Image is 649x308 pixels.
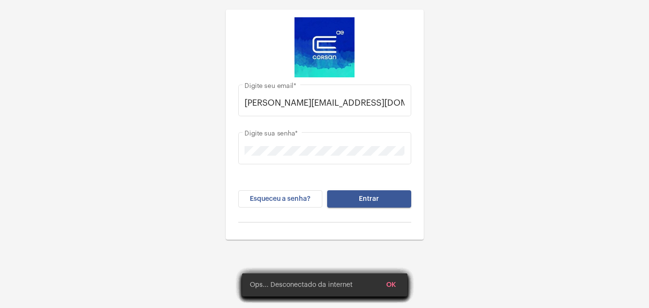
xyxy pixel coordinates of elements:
span: Entrar [359,196,379,202]
img: d4669ae0-8c07-2337-4f67-34b0df7f5ae4.jpeg [294,17,355,77]
span: Ops... Desconectado da internet [250,280,353,290]
input: Digite seu email [245,98,404,108]
button: Entrar [327,190,411,208]
span: Esqueceu a senha? [250,196,310,202]
button: Esqueceu a senha? [238,190,322,208]
span: OK [386,282,396,288]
